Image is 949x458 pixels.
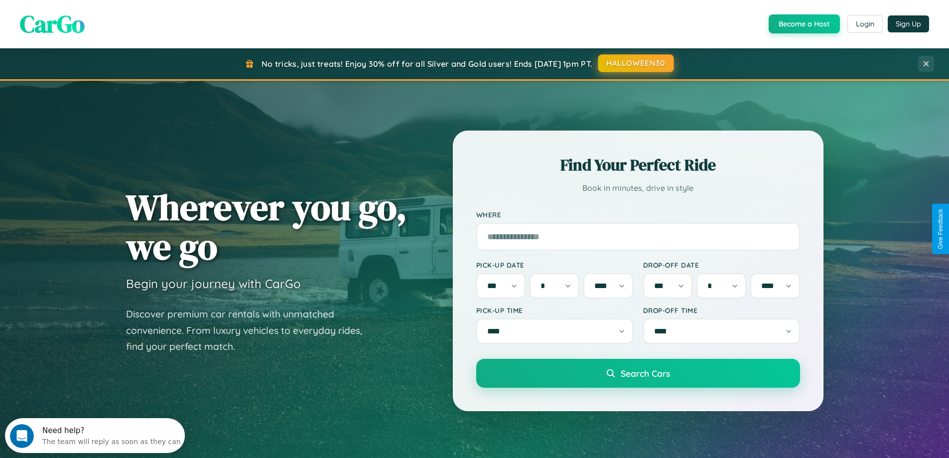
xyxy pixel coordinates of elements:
[37,16,176,27] div: The team will reply as soon as they can
[5,418,185,453] iframe: Intercom live chat discovery launcher
[937,209,944,249] div: Give Feedback
[476,154,800,176] h2: Find Your Perfect Ride
[621,368,670,379] span: Search Cars
[598,54,674,72] button: HALLOWEEN30
[20,7,85,40] span: CarGo
[262,59,592,69] span: No tricks, just treats! Enjoy 30% off for all Silver and Gold users! Ends [DATE] 1pm PT.
[769,14,840,33] button: Become a Host
[10,424,34,448] iframe: Intercom live chat
[37,8,176,16] div: Need help?
[643,261,800,269] label: Drop-off Date
[476,306,633,314] label: Pick-up Time
[476,181,800,195] p: Book in minutes, drive in style
[643,306,800,314] label: Drop-off Time
[476,261,633,269] label: Pick-up Date
[476,359,800,388] button: Search Cars
[847,15,883,33] button: Login
[126,187,407,266] h1: Wherever you go, we go
[888,15,929,32] button: Sign Up
[476,210,800,219] label: Where
[4,4,185,31] div: Open Intercom Messenger
[126,276,301,291] h3: Begin your journey with CarGo
[126,306,375,355] p: Discover premium car rentals with unmatched convenience. From luxury vehicles to everyday rides, ...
